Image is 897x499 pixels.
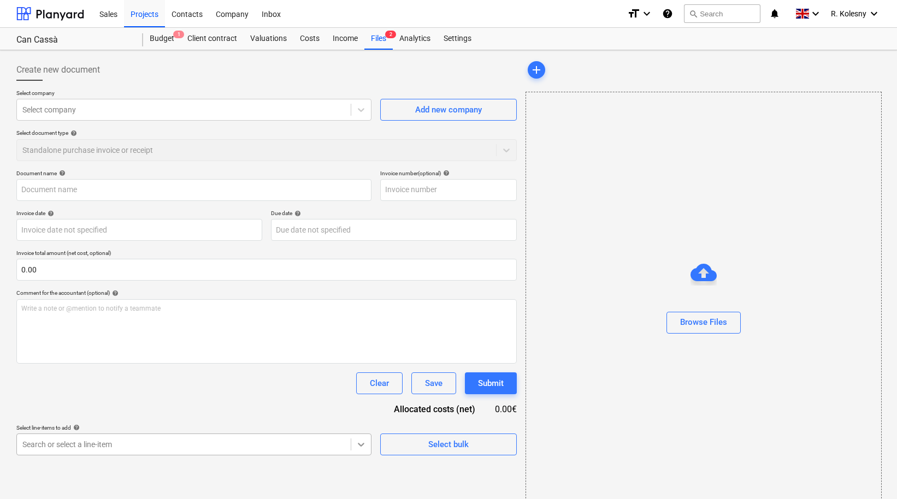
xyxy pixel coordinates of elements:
i: keyboard_arrow_down [868,7,881,20]
div: Invoice date [16,210,262,217]
a: Files2 [364,28,393,50]
button: Add new company [380,99,517,121]
div: Files [364,28,393,50]
i: Knowledge base [662,7,673,20]
button: Browse Files [666,312,741,334]
button: Submit [465,372,517,394]
a: Valuations [244,28,293,50]
iframe: Chat Widget [842,447,897,499]
input: Due date not specified [271,219,517,241]
div: Widget de chat [842,447,897,499]
div: Clear [370,376,389,390]
p: Select company [16,90,371,99]
button: Clear [356,372,403,394]
a: Costs [293,28,326,50]
span: help [292,210,301,217]
div: 0.00€ [493,403,517,415]
input: Invoice date not specified [16,219,262,241]
span: help [110,290,119,296]
span: Create new document [16,63,100,76]
input: Invoice number [380,179,517,201]
div: Document name [16,170,371,177]
span: help [441,170,450,176]
a: Analytics [393,28,437,50]
p: Invoice total amount (net cost, optional) [16,249,517,259]
a: Settings [437,28,478,50]
a: Client contract [181,28,244,50]
span: R. Kolesny [831,9,866,18]
button: Select bulk [380,433,517,455]
span: add [530,63,543,76]
i: format_size [627,7,640,20]
i: keyboard_arrow_down [640,7,653,20]
i: notifications [769,7,780,20]
button: Save [411,372,456,394]
span: help [57,170,66,176]
span: help [68,130,77,136]
div: Budget [143,28,181,50]
div: Comment for the accountant (optional) [16,289,517,296]
span: 1 [173,31,184,38]
div: Can Cassà [16,34,130,46]
div: Browse Files [680,315,727,329]
span: help [45,210,54,217]
div: Allocated costs (net) [375,403,493,415]
input: Document name [16,179,371,201]
div: Save [425,376,442,390]
a: Budget1 [143,28,181,50]
a: Income [326,28,364,50]
div: Select bulk [428,437,469,452]
span: 2 [385,31,396,38]
input: Invoice total amount (net cost, optional) [16,259,517,281]
div: Invoice number (optional) [380,170,517,177]
div: Add new company [415,103,482,117]
span: help [71,424,80,431]
button: Search [684,4,760,23]
div: Submit [478,376,504,390]
div: Select document type [16,129,517,136]
i: keyboard_arrow_down [809,7,822,20]
span: search [689,9,698,18]
div: Select line-items to add [16,424,371,431]
div: Due date [271,210,517,217]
